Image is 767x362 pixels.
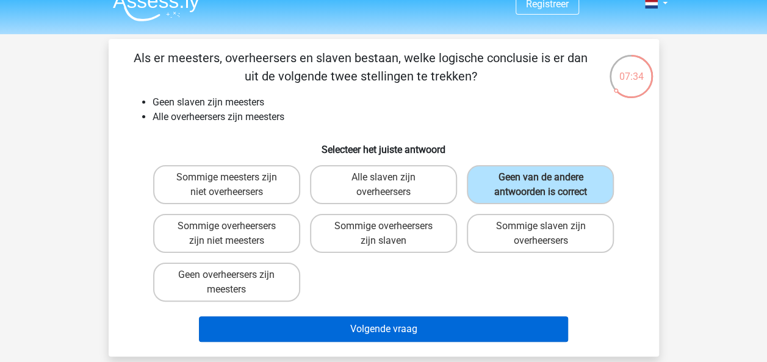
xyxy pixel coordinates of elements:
h6: Selecteer het juiste antwoord [128,134,639,155]
button: Volgende vraag [199,316,568,342]
li: Alle overheersers zijn meesters [153,110,639,124]
li: Geen slaven zijn meesters [153,95,639,110]
label: Geen overheersers zijn meesters [153,263,300,302]
label: Sommige slaven zijn overheersers [467,214,614,253]
label: Sommige overheersers zijn niet meesters [153,214,300,253]
label: Sommige meesters zijn niet overheersers [153,165,300,204]
div: 07:34 [608,54,654,84]
p: Als er meesters, overheersers en slaven bestaan, welke logische conclusie is er dan uit de volgen... [128,49,594,85]
label: Alle slaven zijn overheersers [310,165,457,204]
label: Geen van de andere antwoorden is correct [467,165,614,204]
label: Sommige overheersers zijn slaven [310,214,457,253]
